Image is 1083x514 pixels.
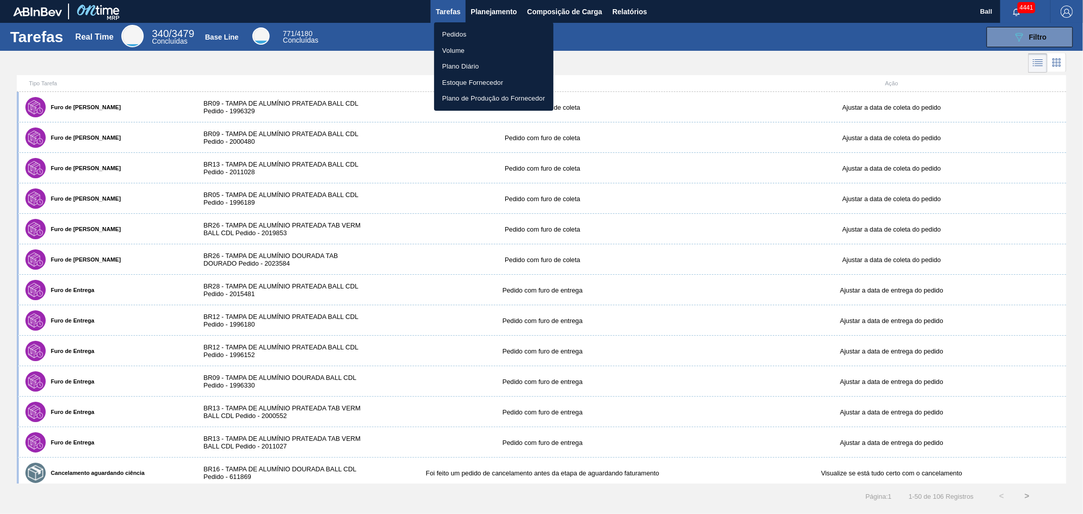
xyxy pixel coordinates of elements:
[434,75,553,91] a: Estoque Fornecedor
[434,58,553,75] a: Plano Diário
[434,90,553,107] a: Plano de Produção do Fornecedor
[434,26,553,43] a: Pedidos
[434,43,553,59] a: Volume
